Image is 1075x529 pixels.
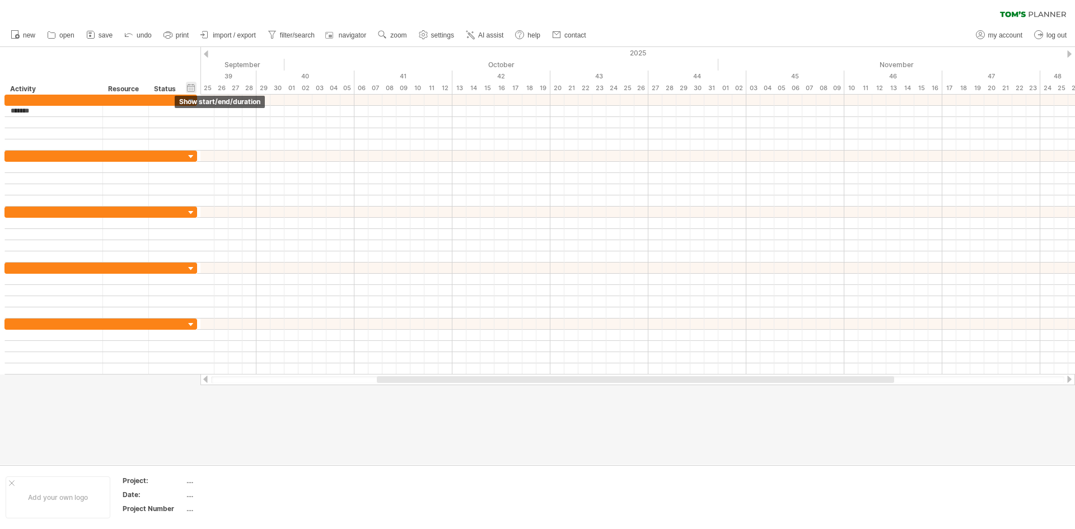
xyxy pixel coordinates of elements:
a: settings [416,28,457,43]
div: Wednesday, 1 October 2025 [284,82,298,94]
span: print [176,31,189,39]
div: Tuesday, 14 October 2025 [466,82,480,94]
div: Tuesday, 25 November 2025 [1054,82,1068,94]
div: 42 [452,71,550,82]
div: Thursday, 30 October 2025 [690,82,704,94]
div: Wednesday, 5 November 2025 [774,82,788,94]
div: Sunday, 12 October 2025 [438,82,452,94]
div: Tuesday, 30 September 2025 [270,82,284,94]
div: Monday, 24 November 2025 [1040,82,1054,94]
div: Project: [123,476,184,485]
a: AI assist [463,28,507,43]
div: Monday, 17 November 2025 [942,82,956,94]
div: Monday, 6 October 2025 [354,82,368,94]
div: Thursday, 13 November 2025 [886,82,900,94]
span: new [23,31,35,39]
div: 44 [648,71,746,82]
div: Saturday, 1 November 2025 [718,82,732,94]
span: settings [431,31,454,39]
div: Saturday, 8 November 2025 [816,82,830,94]
div: 41 [354,71,452,82]
a: new [8,28,39,43]
div: Friday, 24 October 2025 [606,82,620,94]
div: Saturday, 4 October 2025 [326,82,340,94]
a: open [44,28,78,43]
span: zoom [390,31,406,39]
div: Sunday, 16 November 2025 [928,82,942,94]
div: Saturday, 11 October 2025 [424,82,438,94]
div: Tuesday, 11 November 2025 [858,82,872,94]
div: Activity [10,83,96,95]
div: Friday, 10 October 2025 [410,82,424,94]
a: contact [549,28,590,43]
span: open [59,31,74,39]
span: save [99,31,113,39]
div: Monday, 3 November 2025 [746,82,760,94]
div: Friday, 7 November 2025 [802,82,816,94]
div: Sunday, 5 October 2025 [340,82,354,94]
div: Tuesday, 21 October 2025 [564,82,578,94]
div: 45 [746,71,844,82]
div: Thursday, 20 November 2025 [984,82,998,94]
div: 46 [844,71,942,82]
div: Status [154,83,179,95]
div: Saturday, 22 November 2025 [1012,82,1026,94]
span: AI assist [478,31,503,39]
a: navigator [324,28,370,43]
div: Resource [108,83,142,95]
span: show start/end/duration [179,97,260,106]
div: Friday, 21 November 2025 [998,82,1012,94]
div: Saturday, 27 September 2025 [228,82,242,94]
div: Saturday, 18 October 2025 [522,82,536,94]
div: Tuesday, 7 October 2025 [368,82,382,94]
div: Monday, 29 September 2025 [256,82,270,94]
div: Monday, 27 October 2025 [648,82,662,94]
div: Wednesday, 19 November 2025 [970,82,984,94]
div: 40 [256,71,354,82]
div: Tuesday, 4 November 2025 [760,82,774,94]
div: Friday, 17 October 2025 [508,82,522,94]
div: 47 [942,71,1040,82]
div: Sunday, 23 November 2025 [1026,82,1040,94]
div: Thursday, 16 October 2025 [494,82,508,94]
div: Sunday, 9 November 2025 [830,82,844,94]
div: Date: [123,490,184,499]
div: Friday, 31 October 2025 [704,82,718,94]
div: Thursday, 23 October 2025 [592,82,606,94]
div: Friday, 26 September 2025 [214,82,228,94]
div: Wednesday, 8 October 2025 [382,82,396,94]
div: Sunday, 2 November 2025 [732,82,746,94]
a: import / export [198,28,259,43]
a: print [161,28,192,43]
a: my account [973,28,1026,43]
div: Monday, 13 October 2025 [452,82,466,94]
span: log out [1046,31,1067,39]
div: Friday, 3 October 2025 [312,82,326,94]
span: contact [564,31,586,39]
div: Tuesday, 28 October 2025 [662,82,676,94]
div: Wednesday, 12 November 2025 [872,82,886,94]
div: 43 [550,71,648,82]
div: .... [186,490,281,499]
a: zoom [375,28,410,43]
div: Thursday, 2 October 2025 [298,82,312,94]
div: Monday, 20 October 2025 [550,82,564,94]
div: Wednesday, 22 October 2025 [578,82,592,94]
div: 39 [158,71,256,82]
span: filter/search [280,31,315,39]
a: log out [1031,28,1070,43]
a: help [512,28,544,43]
div: Saturday, 25 October 2025 [620,82,634,94]
div: Sunday, 28 September 2025 [242,82,256,94]
div: Tuesday, 18 November 2025 [956,82,970,94]
div: Thursday, 25 September 2025 [200,82,214,94]
div: Add your own logo [6,476,110,518]
a: undo [121,28,155,43]
div: Sunday, 26 October 2025 [634,82,648,94]
span: navigator [339,31,366,39]
a: filter/search [265,28,318,43]
span: my account [988,31,1022,39]
a: save [83,28,116,43]
span: import / export [213,31,256,39]
div: Thursday, 6 November 2025 [788,82,802,94]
